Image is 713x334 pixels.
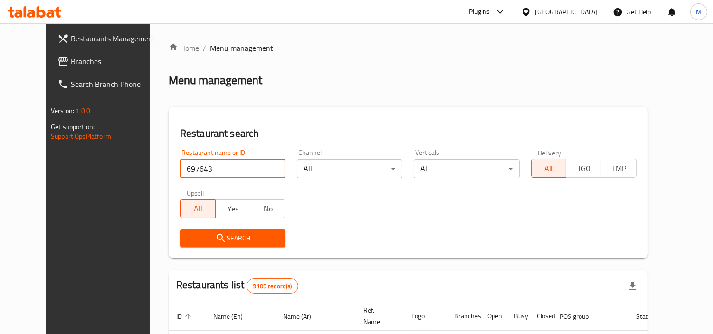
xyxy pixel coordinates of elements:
a: Restaurants Management [50,27,165,50]
span: Status [636,311,667,322]
div: Total records count [247,278,298,294]
label: Delivery [538,149,561,156]
h2: Menu management [169,73,262,88]
th: Branches [447,302,480,331]
a: Branches [50,50,165,73]
th: Logo [404,302,447,331]
span: ID [176,311,194,322]
li: / [203,42,206,54]
span: TGO [570,162,598,175]
span: Search Branch Phone [71,78,158,90]
span: No [254,202,282,216]
span: Branches [71,56,158,67]
span: All [535,162,563,175]
span: M [696,7,702,17]
label: Upsell [187,190,204,196]
div: [GEOGRAPHIC_DATA] [535,7,598,17]
span: POS group [560,311,601,322]
span: All [184,202,212,216]
span: Yes [219,202,247,216]
th: Open [480,302,506,331]
button: Search [180,229,285,247]
button: No [250,199,285,218]
span: Ref. Name [363,305,392,327]
span: Get support on: [51,121,95,133]
div: All [414,159,519,178]
button: TGO [566,159,601,178]
button: All [180,199,216,218]
div: All [297,159,402,178]
span: Menu management [210,42,273,54]
h2: Restaurant search [180,126,637,141]
button: All [531,159,567,178]
th: Closed [529,302,552,331]
span: Name (Ar) [283,311,323,322]
span: TMP [605,162,633,175]
span: Version: [51,105,74,117]
h2: Restaurants list [176,278,298,294]
input: Search for restaurant name or ID.. [180,159,285,178]
span: Name (En) [213,311,255,322]
span: 1.0.0 [76,105,90,117]
span: Restaurants Management [71,33,158,44]
span: 9105 record(s) [247,282,297,291]
button: TMP [601,159,637,178]
a: Home [169,42,199,54]
a: Search Branch Phone [50,73,165,95]
div: Plugins [469,6,490,18]
span: Search [188,232,278,244]
a: Support.OpsPlatform [51,130,111,143]
th: Busy [506,302,529,331]
div: Export file [621,275,644,297]
button: Yes [215,199,251,218]
nav: breadcrumb [169,42,648,54]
